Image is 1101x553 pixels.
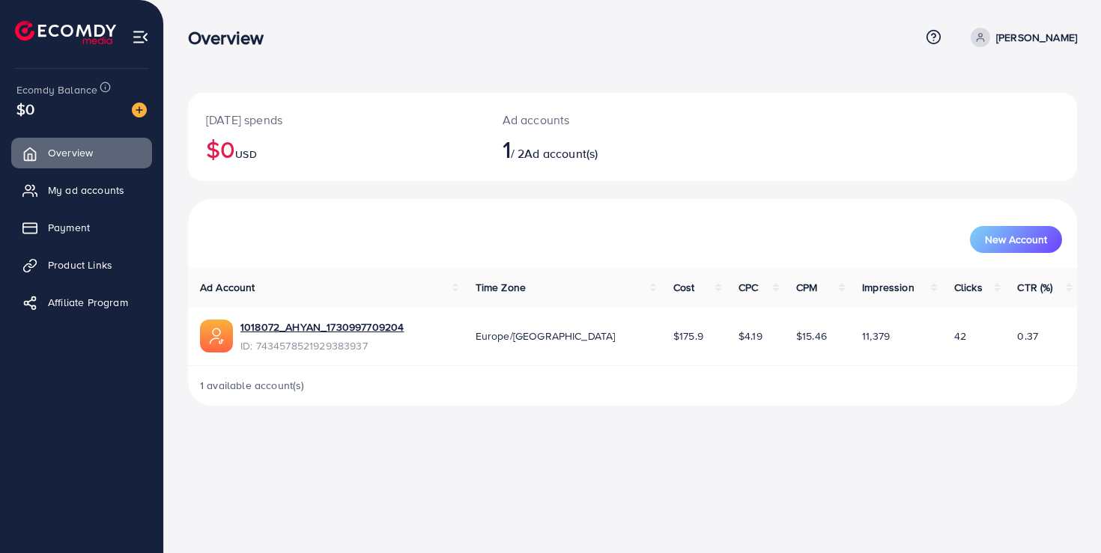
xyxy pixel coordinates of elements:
[15,21,116,44] img: logo
[16,98,34,120] span: $0
[11,175,152,205] a: My ad accounts
[48,220,90,235] span: Payment
[11,138,152,168] a: Overview
[11,213,152,242] a: Payment
[738,329,762,343] span: $4.19
[200,280,255,295] span: Ad Account
[673,329,703,343] span: $175.9
[200,378,305,393] span: 1 available account(s)
[132,103,147,117] img: image
[476,280,526,295] span: Time Zone
[796,280,817,295] span: CPM
[524,145,598,162] span: Ad account(s)
[11,250,152,280] a: Product Links
[240,320,404,334] a: 1018072_AHYAN_1730997709204
[240,338,404,353] span: ID: 7434578521929383937
[965,28,1077,47] a: [PERSON_NAME]
[796,329,827,343] span: $15.46
[996,28,1077,46] p: [PERSON_NAME]
[48,257,112,272] span: Product Links
[48,295,128,310] span: Affiliate Program
[841,217,1090,542] iframe: Chat
[235,147,256,162] span: USD
[200,320,233,352] img: ic-ads-acc.e4c84228.svg
[48,145,93,160] span: Overview
[188,27,276,49] h3: Overview
[673,280,695,295] span: Cost
[11,287,152,317] a: Affiliate Program
[738,280,758,295] span: CPC
[206,111,467,129] p: [DATE] spends
[16,82,97,97] span: Ecomdy Balance
[503,132,511,166] span: 1
[206,135,467,163] h2: $0
[503,111,689,129] p: Ad accounts
[476,329,616,343] span: Europe/[GEOGRAPHIC_DATA]
[48,183,124,198] span: My ad accounts
[132,28,149,46] img: menu
[503,135,689,163] h2: / 2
